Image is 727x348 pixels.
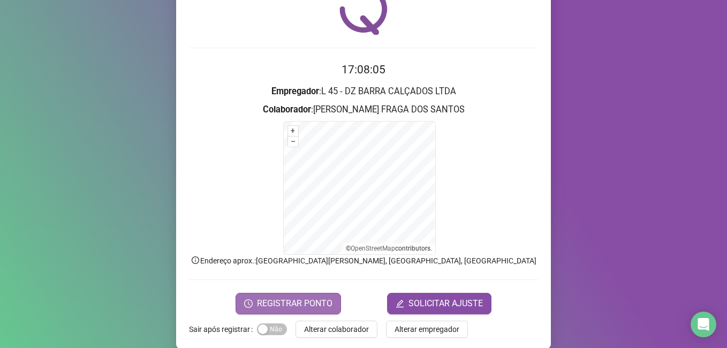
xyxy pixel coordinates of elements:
[395,323,459,335] span: Alterar empregador
[189,85,538,99] h3: : L 45 - DZ BARRA CALÇADOS LTDA
[191,255,200,265] span: info-circle
[691,312,716,337] div: Open Intercom Messenger
[263,104,311,115] strong: Colaborador
[346,245,432,252] li: © contributors.
[304,323,369,335] span: Alterar colaborador
[189,103,538,117] h3: : [PERSON_NAME] FRAGA DOS SANTOS
[257,297,332,310] span: REGISTRAR PONTO
[351,245,395,252] a: OpenStreetMap
[288,137,298,147] button: –
[189,321,257,338] label: Sair após registrar
[386,321,468,338] button: Alterar empregador
[387,293,491,314] button: editSOLICITAR AJUSTE
[296,321,377,338] button: Alterar colaborador
[396,299,404,308] span: edit
[236,293,341,314] button: REGISTRAR PONTO
[342,63,385,76] time: 17:08:05
[271,86,319,96] strong: Empregador
[408,297,483,310] span: SOLICITAR AJUSTE
[244,299,253,308] span: clock-circle
[288,126,298,136] button: +
[189,255,538,267] p: Endereço aprox. : [GEOGRAPHIC_DATA][PERSON_NAME], [GEOGRAPHIC_DATA], [GEOGRAPHIC_DATA]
